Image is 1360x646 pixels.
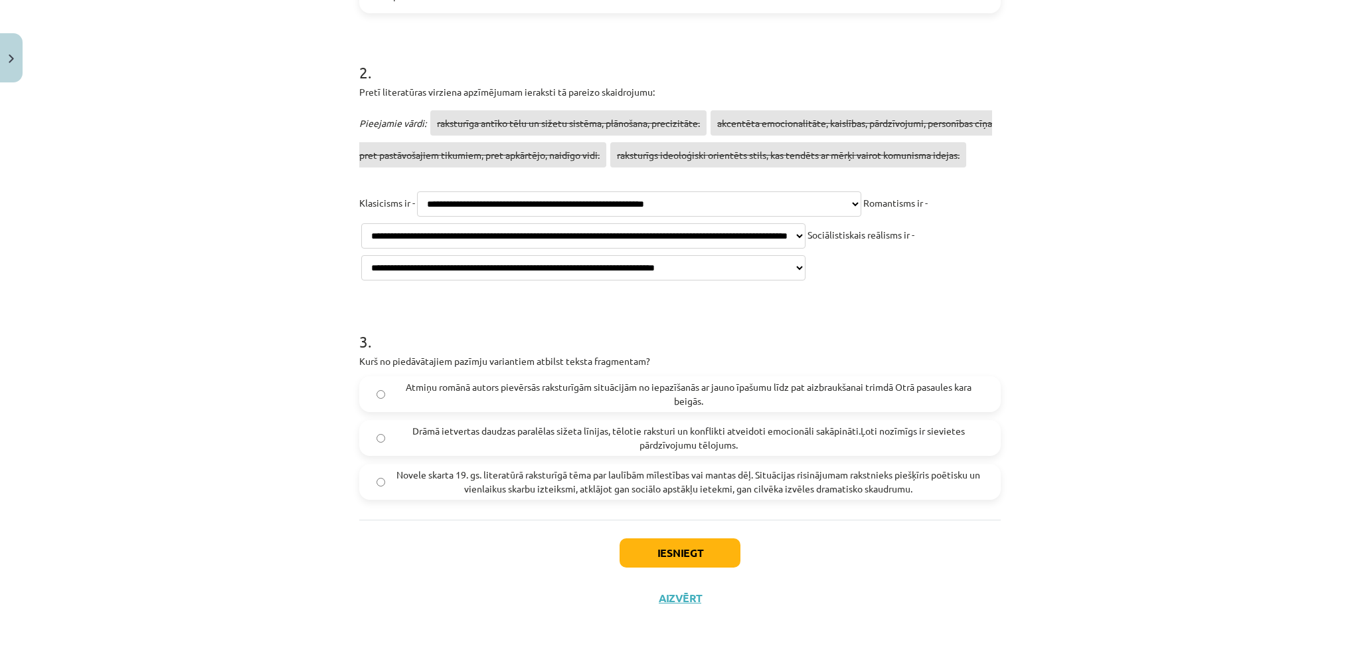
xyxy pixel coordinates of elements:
[807,229,914,241] span: Sociālistiskais reālisms ir -
[620,538,740,568] button: Iesniegt
[377,390,385,399] input: Atmiņu romānā autors pievērsās raksturīgām situācijām no iepazīšanās ar jauno īpašumu līdz pat ai...
[393,424,983,452] span: Drāmā ietvertas daudzas paralēlas sižeta līnijas, tēlotie raksturi un konflikti atveidoti emocion...
[359,117,426,129] span: Pieejamie vārdi:
[430,110,707,136] span: raksturīga antīko tēlu un sižetu sistēma, plānošana, precizitāte.
[359,40,1001,81] h1: 2 .
[377,434,385,443] input: Drāmā ietvertas daudzas paralēlas sižeta līnijas, tēlotie raksturi un konflikti atveidoti emocion...
[359,309,1001,350] h1: 3 .
[610,142,966,167] span: raksturīgs ideoloģiski orientēts stils, kas tendēts ar mērķi vairot komunisma idejas.
[863,197,928,209] span: Romantisms ir -
[9,54,14,63] img: icon-close-lesson-0947bae3869378f0d4975bcd49f059093ad1ed9edebbc8119c70593378902aed.svg
[359,85,1001,99] p: Pretī literatūras virziena apzīmējumam ieraksti tā pareizo skaidrojumu:
[359,354,1001,368] p: Kurš no piedāvātajiem pazīmju variantiem atbilst teksta fragmentam?
[655,592,705,605] button: Aizvērt
[393,468,983,496] span: Novele skarta 19. gs. literatūrā raksturīgā tēma par laulībām mīlestības vai mantas dēļ. Situācij...
[359,197,415,209] span: Klasicisms ir -
[393,380,983,408] span: Atmiņu romānā autors pievērsās raksturīgām situācijām no iepazīšanās ar jauno īpašumu līdz pat ai...
[377,478,385,486] input: Novele skarta 19. gs. literatūrā raksturīgā tēma par laulībām mīlestības vai mantas dēļ. Situācij...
